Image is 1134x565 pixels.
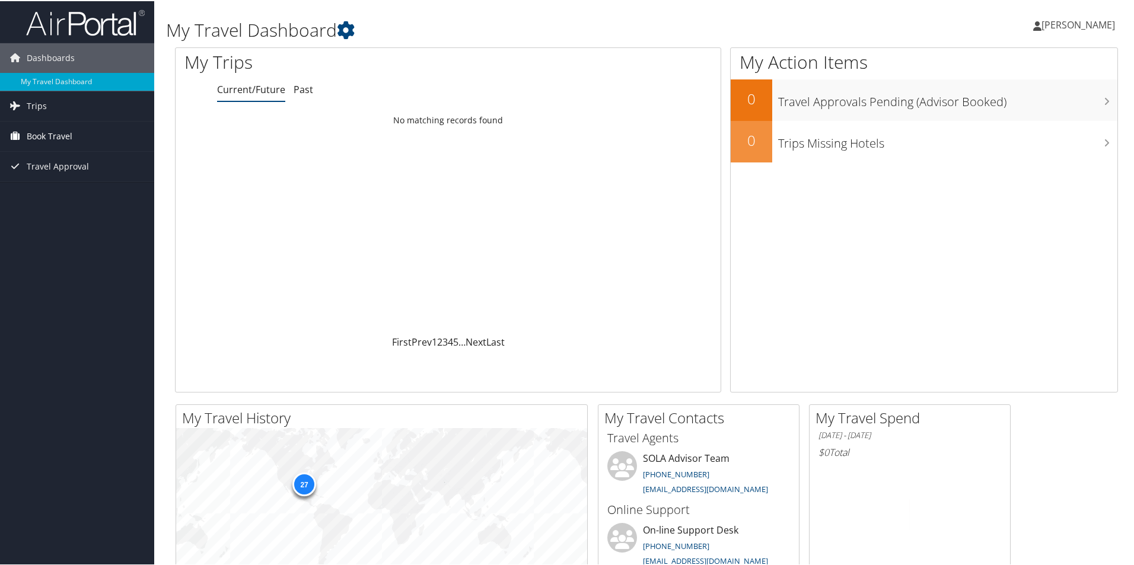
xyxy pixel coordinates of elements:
a: 4 [448,334,453,347]
span: $0 [818,445,829,458]
a: 0Trips Missing Hotels [731,120,1117,161]
h3: Travel Approvals Pending (Advisor Booked) [778,87,1117,109]
h3: Trips Missing Hotels [778,128,1117,151]
a: 1 [432,334,437,347]
span: Dashboards [27,42,75,72]
h1: My Travel Dashboard [166,17,807,42]
a: Last [486,334,505,347]
a: Current/Future [217,82,285,95]
h2: 0 [731,88,772,108]
a: First [392,334,412,347]
h3: Travel Agents [607,429,790,445]
a: [PERSON_NAME] [1033,6,1127,42]
td: No matching records found [176,108,721,130]
a: [PHONE_NUMBER] [643,540,709,550]
span: Trips [27,90,47,120]
h2: My Travel Contacts [604,407,799,427]
h1: My Trips [184,49,485,74]
a: 0Travel Approvals Pending (Advisor Booked) [731,78,1117,120]
a: 5 [453,334,458,347]
h1: My Action Items [731,49,1117,74]
h2: 0 [731,129,772,149]
div: 27 [292,471,316,495]
a: 3 [442,334,448,347]
a: [PHONE_NUMBER] [643,468,709,478]
a: Past [294,82,313,95]
h3: Online Support [607,500,790,517]
span: … [458,334,466,347]
a: Prev [412,334,432,347]
h2: My Travel Spend [816,407,1010,427]
a: [EMAIL_ADDRESS][DOMAIN_NAME] [643,483,768,493]
h2: My Travel History [182,407,587,427]
span: Travel Approval [27,151,89,180]
span: Book Travel [27,120,72,150]
h6: [DATE] - [DATE] [818,429,1001,440]
a: 2 [437,334,442,347]
span: [PERSON_NAME] [1041,17,1115,30]
h6: Total [818,445,1001,458]
a: [EMAIL_ADDRESS][DOMAIN_NAME] [643,554,768,565]
img: airportal-logo.png [26,8,145,36]
li: SOLA Advisor Team [601,450,796,499]
a: Next [466,334,486,347]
